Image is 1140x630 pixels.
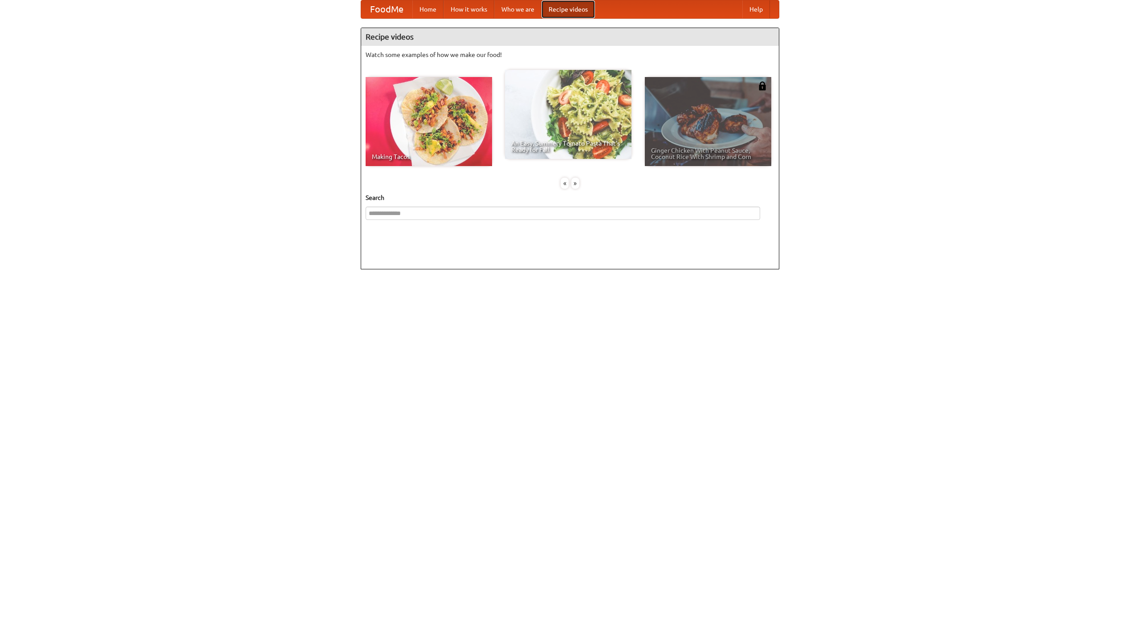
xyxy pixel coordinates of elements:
h4: Recipe videos [361,28,779,46]
span: Making Tacos [372,154,486,160]
h5: Search [366,193,774,202]
a: Home [412,0,444,18]
a: An Easy, Summery Tomato Pasta That's Ready for Fall [505,70,631,159]
div: » [571,178,579,189]
a: Recipe videos [541,0,595,18]
a: Making Tacos [366,77,492,166]
div: « [561,178,569,189]
a: Help [742,0,770,18]
img: 483408.png [758,81,767,90]
p: Watch some examples of how we make our food! [366,50,774,59]
a: How it works [444,0,494,18]
span: An Easy, Summery Tomato Pasta That's Ready for Fall [511,140,625,153]
a: Who we are [494,0,541,18]
a: FoodMe [361,0,412,18]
